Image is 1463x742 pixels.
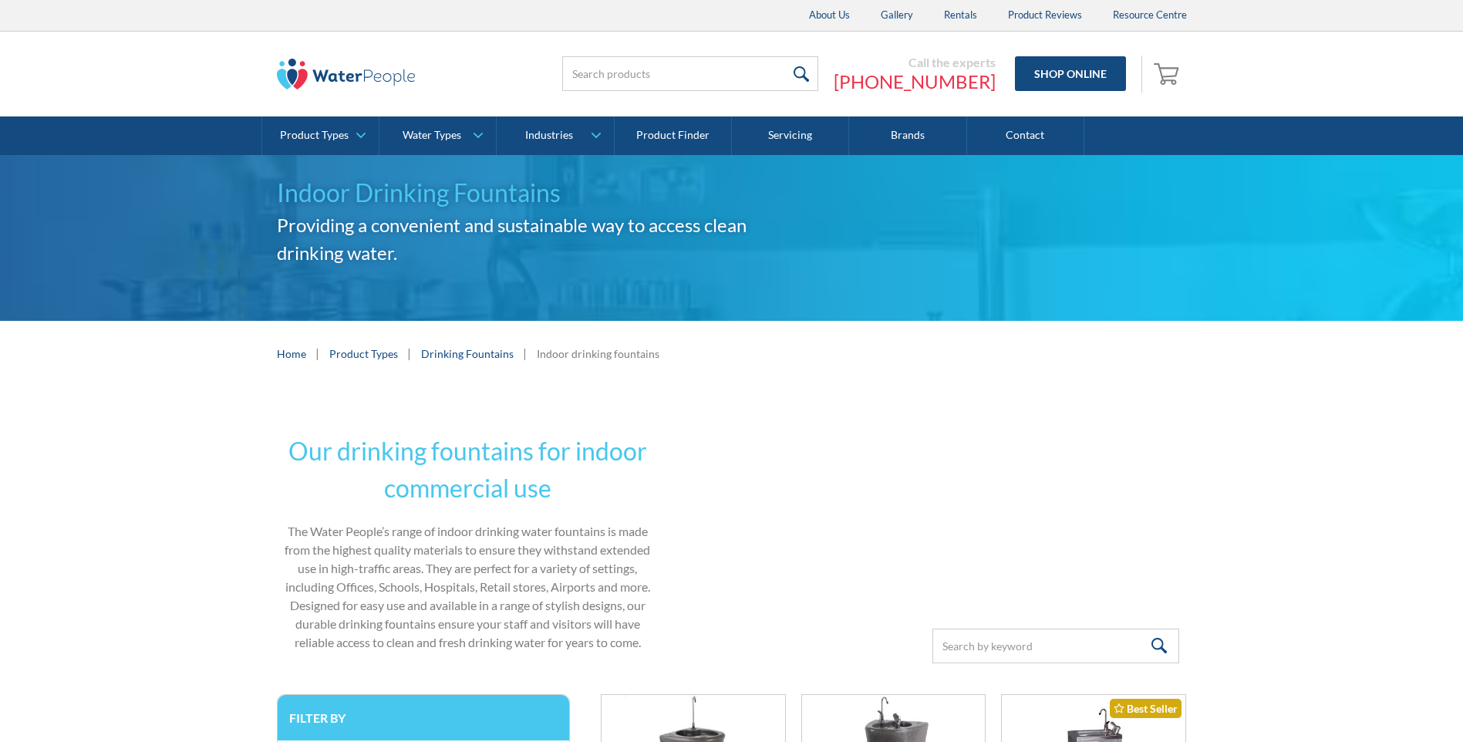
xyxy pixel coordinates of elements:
a: Drinking Fountains [421,346,514,362]
a: Open empty cart [1150,56,1187,93]
a: Contact [967,116,1084,155]
div: Industries [525,129,573,142]
input: Search products [562,56,818,91]
input: Search by keyword [932,629,1179,663]
a: Home [277,346,306,362]
a: Servicing [732,116,849,155]
img: The Water People [277,59,416,89]
h3: Filter by [289,710,558,725]
a: [PHONE_NUMBER] [834,70,996,93]
h2: Our drinking fountains for indoor commercial use [277,433,659,507]
p: The Water People’s range of indoor drinking water fountains is made from the highest quality mate... [277,522,659,652]
a: Water Types [379,116,496,155]
a: Brands [849,116,966,155]
div: Best Seller [1110,699,1182,718]
h1: Indoor Drinking Fountains [277,174,807,211]
a: Product Types [329,346,398,362]
div: | [314,344,322,363]
div: Indoor drinking fountains [537,346,659,362]
div: Product Types [280,129,349,142]
a: Industries [497,116,613,155]
div: | [406,344,413,363]
div: Water Types [403,129,461,142]
a: Product Types [262,116,379,155]
a: Shop Online [1015,56,1126,91]
div: Call the experts [834,55,996,70]
h2: Providing a convenient and sustainable way to access clean drinking water. [277,211,807,267]
img: shopping cart [1154,61,1183,86]
a: Product Finder [615,116,732,155]
div: | [521,344,529,363]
